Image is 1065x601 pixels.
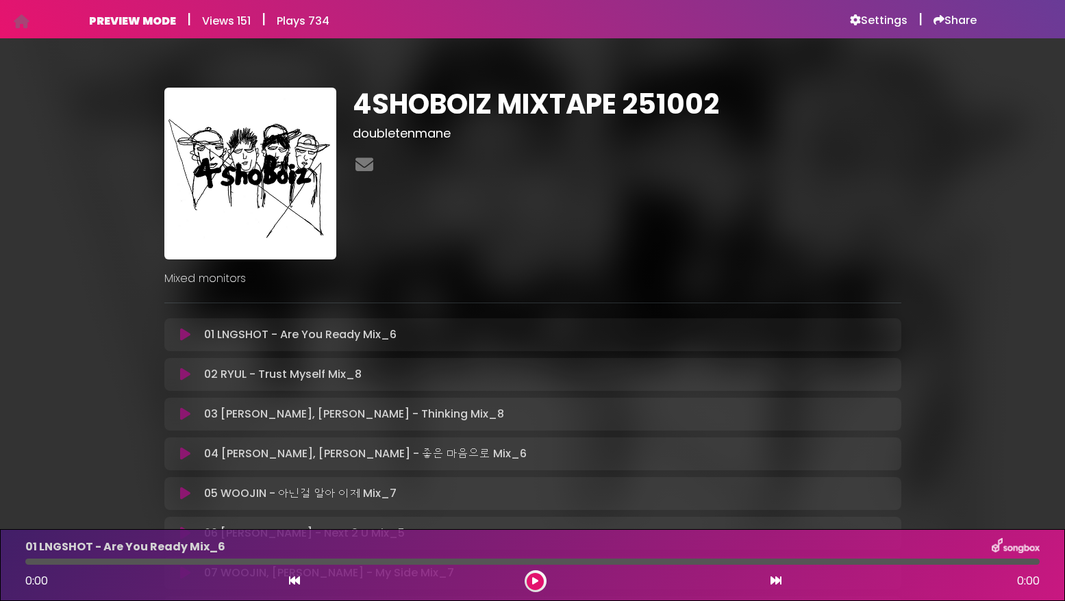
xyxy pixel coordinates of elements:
[204,406,504,422] p: 03 [PERSON_NAME], [PERSON_NAME] - Thinking Mix_8
[202,14,251,27] h6: Views 151
[850,14,907,27] a: Settings
[934,14,977,27] a: Share
[262,11,266,27] h5: |
[204,327,397,343] p: 01 LNGSHOT - Are You Ready Mix_6
[164,88,336,259] img: WpJZf4DWQ0Wh4nhxdG2j
[25,573,48,589] span: 0:00
[187,11,191,27] h5: |
[25,539,225,555] p: 01 LNGSHOT - Are You Ready Mix_6
[277,14,329,27] h6: Plays 734
[164,270,901,287] p: Mixed monitors
[353,88,901,120] h1: 4SHOBOIZ MIXTAPE 251002
[204,446,527,462] p: 04 [PERSON_NAME], [PERSON_NAME] - 좋은 마음으로 Mix_6
[89,14,176,27] h6: PREVIEW MODE
[204,525,405,541] p: 06 [PERSON_NAME] - Next 2 U Mix_5
[992,538,1040,556] img: songbox-logo-white.png
[353,126,901,141] h3: doubletenmane
[204,366,362,383] p: 02 RYUL - Trust Myself Mix_8
[918,11,923,27] h5: |
[204,485,397,502] p: 05 WOOJIN - 아닌걸 알아 이제 Mix_7
[1017,573,1040,589] span: 0:00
